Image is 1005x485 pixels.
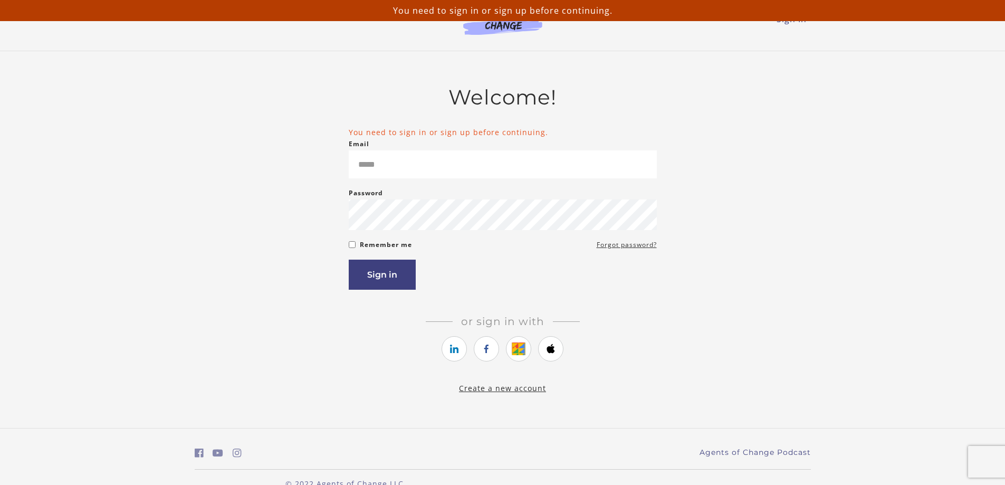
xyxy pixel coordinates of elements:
[360,239,412,251] label: Remember me
[538,336,563,362] a: https://courses.thinkific.com/users/auth/apple?ss%5Breferral%5D=&ss%5Buser_return_to%5D=%2Fenroll...
[506,336,531,362] a: https://courses.thinkific.com/users/auth/google?ss%5Breferral%5D=&ss%5Buser_return_to%5D=%2Fenrol...
[452,11,553,35] img: Agents of Change Logo
[349,187,383,199] label: Password
[233,448,242,458] i: https://www.instagram.com/agentsofchangeprep/ (Open in a new window)
[195,445,204,461] a: https://www.facebook.com/groups/aswbtestprep (Open in a new window)
[349,138,369,150] label: Email
[442,336,467,362] a: https://courses.thinkific.com/users/auth/linkedin?ss%5Breferral%5D=&ss%5Buser_return_to%5D=%2Fenr...
[349,127,657,138] li: You need to sign in or sign up before continuing.
[233,445,242,461] a: https://www.instagram.com/agentsofchangeprep/ (Open in a new window)
[349,260,416,290] button: Sign in
[213,445,223,461] a: https://www.youtube.com/c/AgentsofChangeTestPrepbyMeaganMitchell (Open in a new window)
[4,4,1001,17] p: You need to sign in or sign up before continuing.
[349,85,657,110] h2: Welcome!
[213,448,223,458] i: https://www.youtube.com/c/AgentsofChangeTestPrepbyMeaganMitchell (Open in a new window)
[453,315,553,328] span: Or sign in with
[474,336,499,362] a: https://courses.thinkific.com/users/auth/facebook?ss%5Breferral%5D=&ss%5Buser_return_to%5D=%2Fenr...
[700,447,811,458] a: Agents of Change Podcast
[195,448,204,458] i: https://www.facebook.com/groups/aswbtestprep (Open in a new window)
[597,239,657,251] a: Forgot password?
[459,383,546,393] a: Create a new account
